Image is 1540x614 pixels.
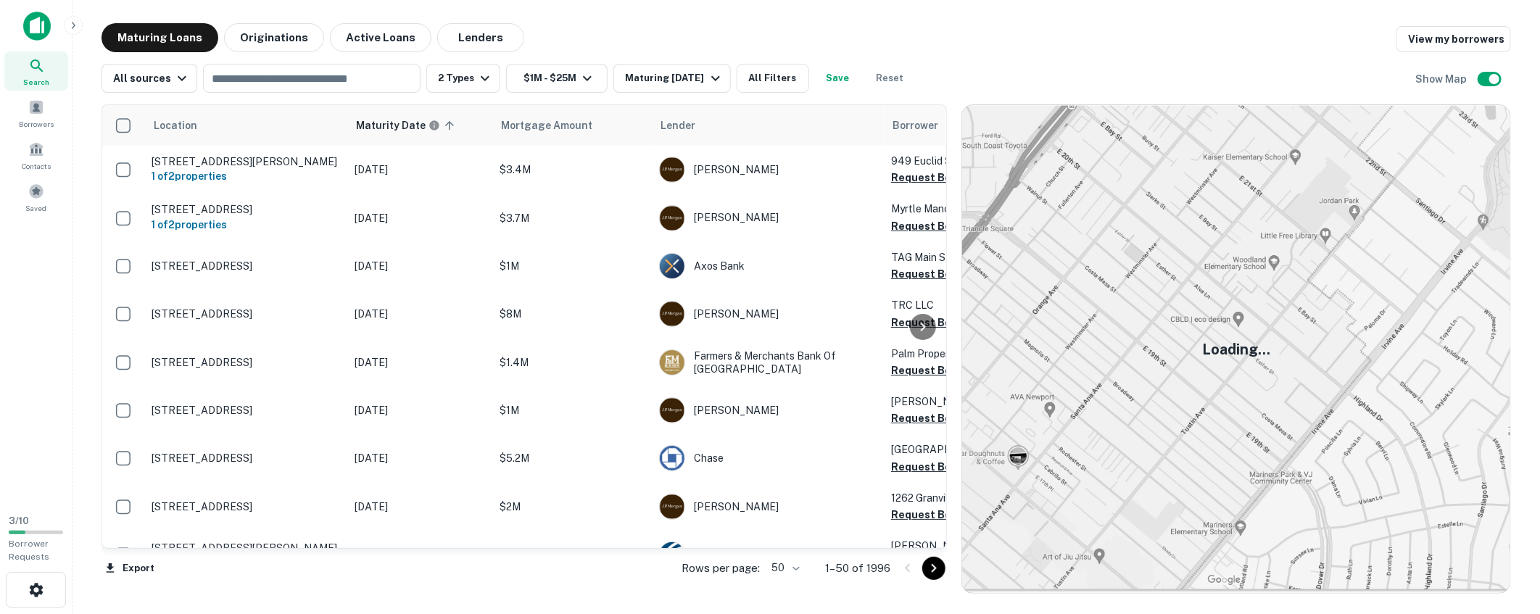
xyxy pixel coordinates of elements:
[891,490,1036,506] p: 1262 Granville LLC
[891,394,1036,410] p: [PERSON_NAME]
[355,499,485,515] p: [DATE]
[867,64,914,93] button: Reset
[500,306,645,322] p: $8M
[144,105,347,146] th: Location
[426,64,500,93] button: 2 Types
[659,349,877,376] div: Farmers & Merchants Bank Of [GEOGRAPHIC_DATA]
[660,542,684,567] img: picture
[891,441,1036,457] p: [GEOGRAPHIC_DATA]
[891,506,1009,523] button: Request Borrower Info
[9,539,49,562] span: Borrower Requests
[152,168,340,184] h6: 1 of 2 properties
[659,253,877,279] div: Axos Bank
[102,64,197,93] button: All sources
[153,117,216,134] span: Location
[23,12,51,41] img: capitalize-icon.png
[152,404,340,417] p: [STREET_ADDRESS]
[500,162,645,178] p: $3.4M
[152,217,340,233] h6: 1 of 2 properties
[355,162,485,178] p: [DATE]
[891,362,1009,379] button: Request Borrower Info
[356,117,426,133] h6: Maturity Date
[1396,26,1511,52] a: View my borrowers
[152,307,340,320] p: [STREET_ADDRESS]
[891,346,1036,362] p: Palm Property LLC
[500,402,645,418] p: $1M
[437,23,524,52] button: Lenders
[152,500,340,513] p: [STREET_ADDRESS]
[152,452,340,465] p: [STREET_ADDRESS]
[891,297,1036,313] p: TRC LLC
[891,169,1009,186] button: Request Borrower Info
[891,265,1009,283] button: Request Borrower Info
[355,210,485,226] p: [DATE]
[660,302,684,326] img: picture
[659,542,877,568] div: First Foundation Inc.
[4,136,68,175] a: Contacts
[19,118,54,130] span: Borrowers
[500,499,645,515] p: $2M
[500,450,645,466] p: $5.2M
[893,117,938,134] span: Borrower
[506,64,608,93] button: $1M - $25M
[659,445,877,471] div: Chase
[891,249,1036,265] p: TAG Main Street LLC
[891,314,1009,331] button: Request Borrower Info
[356,117,459,133] span: Maturity dates displayed may be estimated. Please contact the lender for the most accurate maturi...
[26,202,47,214] span: Saved
[660,350,684,375] img: picture
[1202,339,1270,360] h5: Loading...
[492,105,652,146] th: Mortgage Amount
[1415,71,1469,87] h6: Show Map
[356,117,440,133] div: Maturity dates displayed may be estimated. Please contact the lender for the most accurate maturi...
[891,458,1009,476] button: Request Borrower Info
[660,206,684,231] img: picture
[355,402,485,418] p: [DATE]
[152,155,340,168] p: [STREET_ADDRESS][PERSON_NAME]
[815,64,861,93] button: Save your search to get updates of matches that match your search criteria.
[766,557,802,578] div: 50
[23,76,49,88] span: Search
[891,201,1036,217] p: Myrtle Manors LP
[347,105,492,146] th: Maturity dates displayed may be estimated. Please contact the lender for the most accurate maturi...
[659,157,877,183] div: [PERSON_NAME]
[4,51,68,91] a: Search
[355,354,485,370] p: [DATE]
[825,560,890,577] p: 1–50 of 1996
[224,23,324,52] button: Originations
[102,23,218,52] button: Maturing Loans
[737,64,809,93] button: All Filters
[4,178,68,217] a: Saved
[659,301,877,327] div: [PERSON_NAME]
[500,354,645,370] p: $1.4M
[682,560,760,577] p: Rows per page:
[152,356,340,369] p: [STREET_ADDRESS]
[660,254,684,278] img: picture
[152,203,340,216] p: [STREET_ADDRESS]
[922,557,945,580] button: Go to next page
[500,258,645,274] p: $1M
[355,258,485,274] p: [DATE]
[660,157,684,182] img: picture
[152,542,340,568] p: [STREET_ADDRESS][PERSON_NAME][PERSON_NAME]
[4,94,68,133] a: Borrowers
[113,70,191,87] div: All sources
[659,397,877,423] div: [PERSON_NAME]
[884,105,1043,146] th: Borrower
[501,117,611,134] span: Mortgage Amount
[500,210,645,226] p: $3.7M
[355,306,485,322] p: [DATE]
[659,494,877,520] div: [PERSON_NAME]
[613,64,730,93] button: Maturing [DATE]
[660,446,684,470] img: picture
[355,547,485,563] p: [DATE]
[9,515,29,526] span: 3 / 10
[891,153,1036,169] p: 949 Euclid ST LLC
[1467,498,1540,568] iframe: Chat Widget
[891,217,1009,235] button: Request Borrower Info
